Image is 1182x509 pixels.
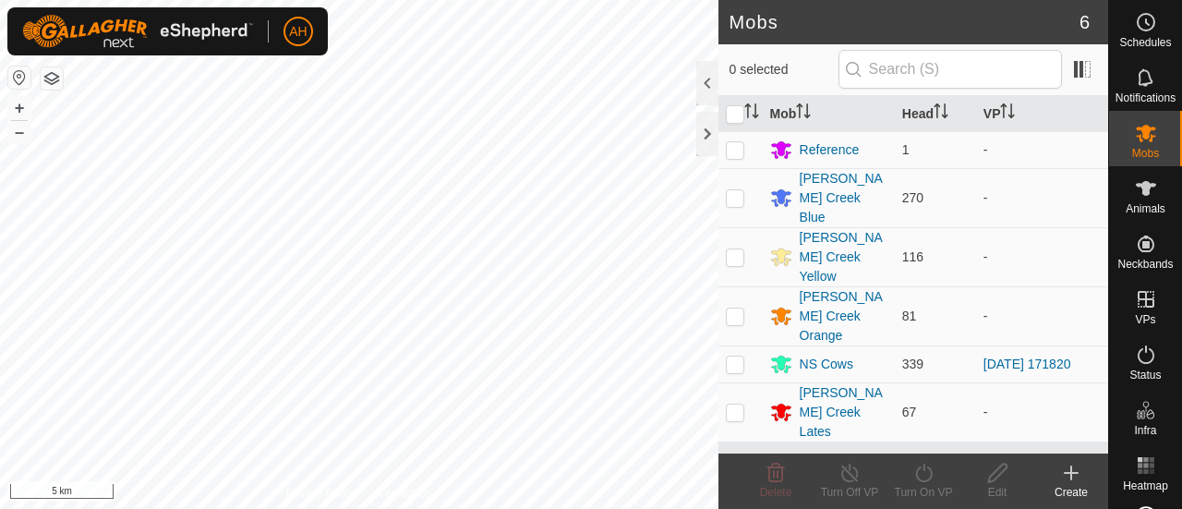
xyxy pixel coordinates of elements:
[976,286,1108,345] td: -
[800,228,887,286] div: [PERSON_NAME] Creek Yellow
[1000,106,1015,121] p-sorticon: Activate to sort
[976,168,1108,227] td: -
[8,121,30,143] button: –
[895,96,976,132] th: Head
[976,227,1108,286] td: -
[744,106,759,121] p-sorticon: Activate to sort
[1129,370,1161,381] span: Status
[983,357,1071,371] a: [DATE] 171820
[838,50,1062,89] input: Search (S)
[760,486,792,499] span: Delete
[800,383,887,442] div: [PERSON_NAME] Creek Lates
[1132,148,1159,159] span: Mobs
[1123,480,1168,491] span: Heatmap
[22,15,253,48] img: Gallagher Logo
[934,106,948,121] p-sorticon: Activate to sort
[902,405,917,419] span: 67
[902,357,923,371] span: 339
[1134,425,1156,436] span: Infra
[960,484,1034,501] div: Edit
[730,11,1079,33] h2: Mobs
[730,60,838,79] span: 0 selected
[800,355,853,374] div: NS Cows
[1116,92,1176,103] span: Notifications
[976,382,1108,442] td: -
[886,484,960,501] div: Turn On VP
[813,484,886,501] div: Turn Off VP
[1119,37,1171,48] span: Schedules
[976,131,1108,168] td: -
[1117,259,1173,270] span: Neckbands
[902,190,923,205] span: 270
[286,485,356,502] a: Privacy Policy
[289,22,307,42] span: AH
[8,97,30,119] button: +
[902,142,910,157] span: 1
[1079,8,1090,36] span: 6
[800,140,860,160] div: Reference
[1126,203,1165,214] span: Animals
[41,67,63,90] button: Map Layers
[763,96,895,132] th: Mob
[902,249,923,264] span: 116
[377,485,431,502] a: Contact Us
[1135,314,1155,325] span: VPs
[902,309,917,323] span: 81
[800,169,887,227] div: [PERSON_NAME] Creek Blue
[8,67,30,89] button: Reset Map
[976,96,1108,132] th: VP
[1034,484,1108,501] div: Create
[796,106,811,121] p-sorticon: Activate to sort
[800,287,887,345] div: [PERSON_NAME] Creek Orange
